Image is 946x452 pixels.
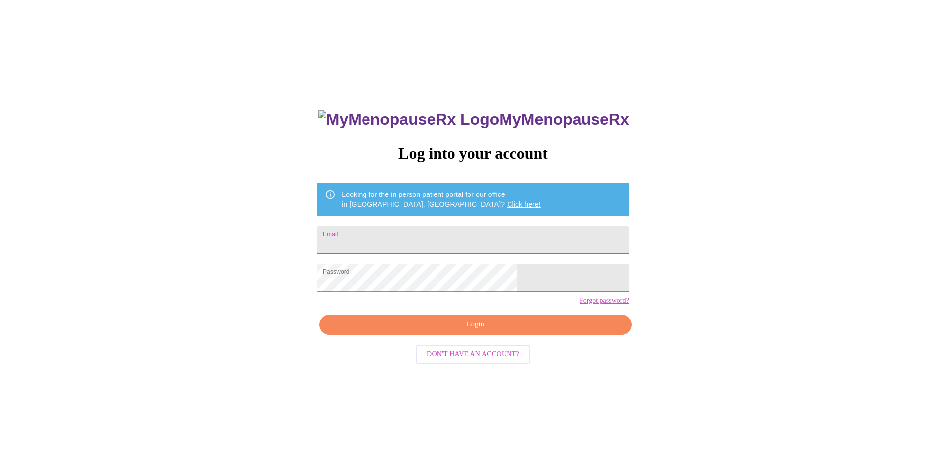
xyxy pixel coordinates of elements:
button: Don't have an account? [416,345,530,364]
h3: MyMenopauseRx [318,110,629,129]
a: Click here! [507,200,541,208]
img: MyMenopauseRx Logo [318,110,499,129]
a: Don't have an account? [413,349,533,358]
span: Don't have an account? [427,348,519,361]
button: Login [319,315,631,335]
h3: Log into your account [317,144,629,163]
a: Forgot password? [580,297,629,305]
span: Login [331,319,620,331]
div: Looking for the in person patient portal for our office in [GEOGRAPHIC_DATA], [GEOGRAPHIC_DATA]? [342,186,541,213]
